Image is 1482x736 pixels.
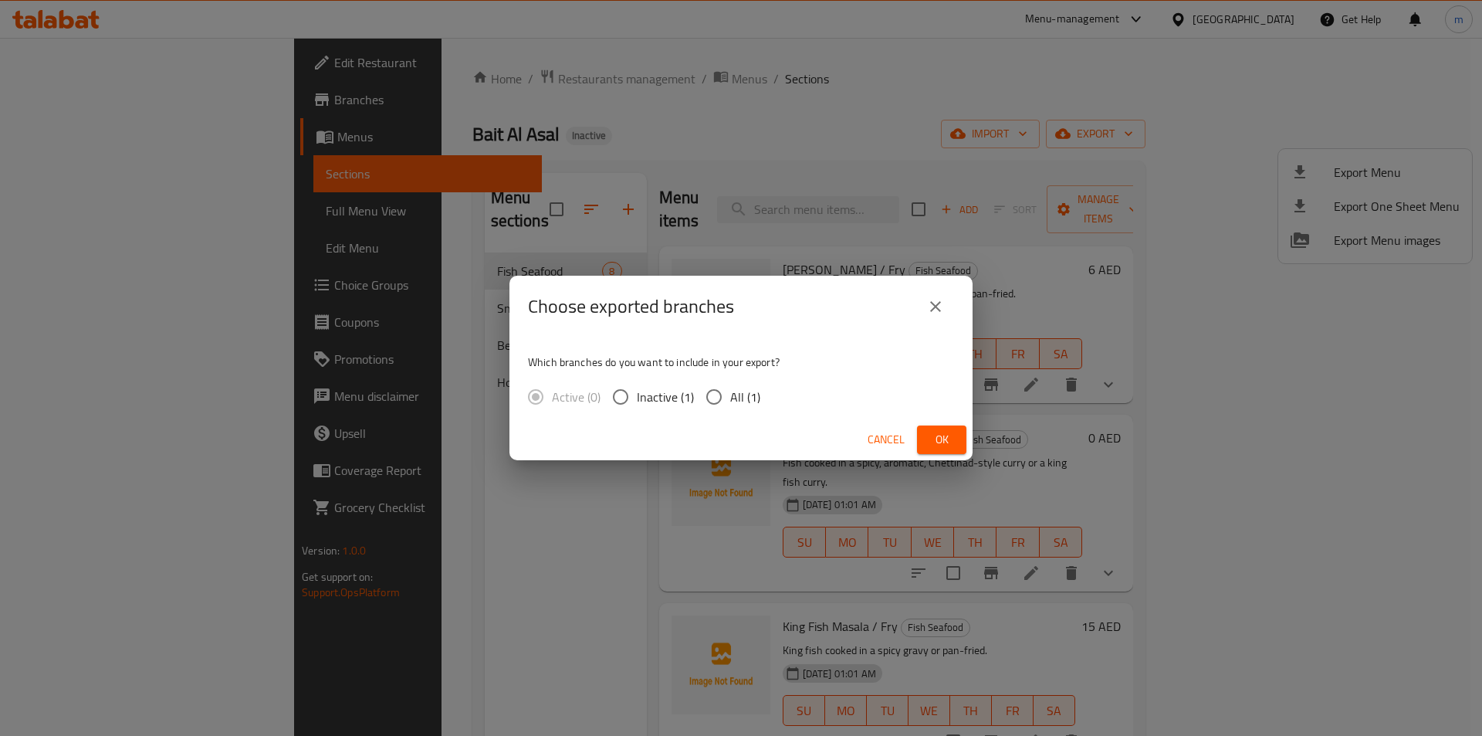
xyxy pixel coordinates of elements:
[730,388,760,406] span: All (1)
[929,430,954,449] span: Ok
[528,294,734,319] h2: Choose exported branches
[637,388,694,406] span: Inactive (1)
[917,426,966,454] button: Ok
[868,430,905,449] span: Cancel
[917,288,954,325] button: close
[552,388,601,406] span: Active (0)
[528,354,954,370] p: Which branches do you want to include in your export?
[861,426,911,454] button: Cancel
